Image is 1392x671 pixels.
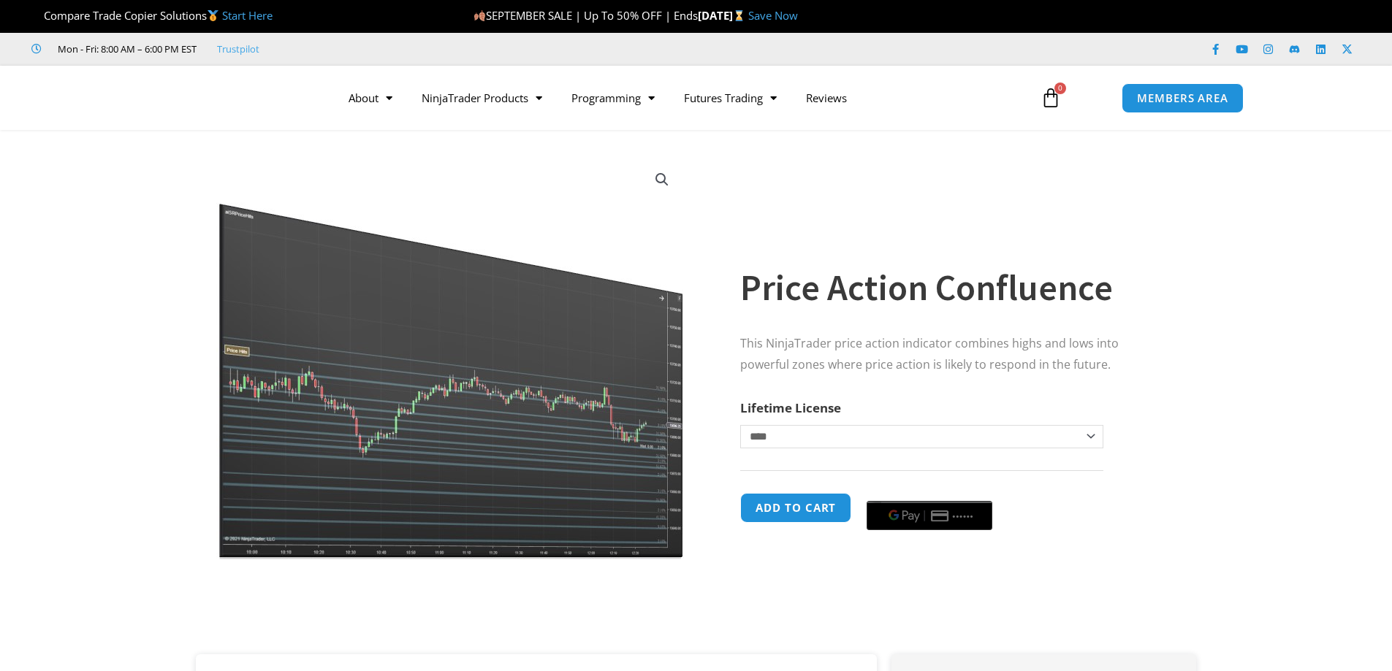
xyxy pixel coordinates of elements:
[864,491,995,492] iframe: Secure payment input frame
[1054,83,1066,94] span: 0
[740,456,763,466] a: Clear options
[734,10,745,21] img: ⌛
[334,81,407,115] a: About
[32,10,43,21] img: 🏆
[649,166,675,193] a: View full-screen image gallery
[791,81,862,115] a: Reviews
[473,8,698,23] span: SEPTEMBER SALE | Up To 50% OFF | Ends
[740,262,1167,313] h1: Price Action Confluence
[334,81,1024,115] nav: Menu
[216,156,686,559] img: Price Action Confluence 2
[148,72,305,124] img: LogoAI | Affordable Indicators – NinjaTrader
[740,335,1119,372] span: This NinjaTrader price action indicator combines highs and lows into powerful zones where price a...
[474,10,485,21] img: 🍂
[867,501,992,530] button: Buy with GPay
[54,40,197,58] span: Mon - Fri: 8:00 AM – 6:00 PM EST
[1019,77,1083,119] a: 0
[217,40,259,58] a: Trustpilot
[407,81,557,115] a: NinjaTrader Products
[954,511,975,521] text: ••••••
[740,493,851,523] button: Add to cart
[557,81,669,115] a: Programming
[698,8,748,23] strong: [DATE]
[208,10,218,21] img: 🥇
[1137,93,1228,104] span: MEMBERS AREA
[222,8,273,23] a: Start Here
[669,81,791,115] a: Futures Trading
[748,8,798,23] a: Save Now
[31,8,273,23] span: Compare Trade Copier Solutions
[1122,83,1244,113] a: MEMBERS AREA
[740,399,841,416] label: Lifetime License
